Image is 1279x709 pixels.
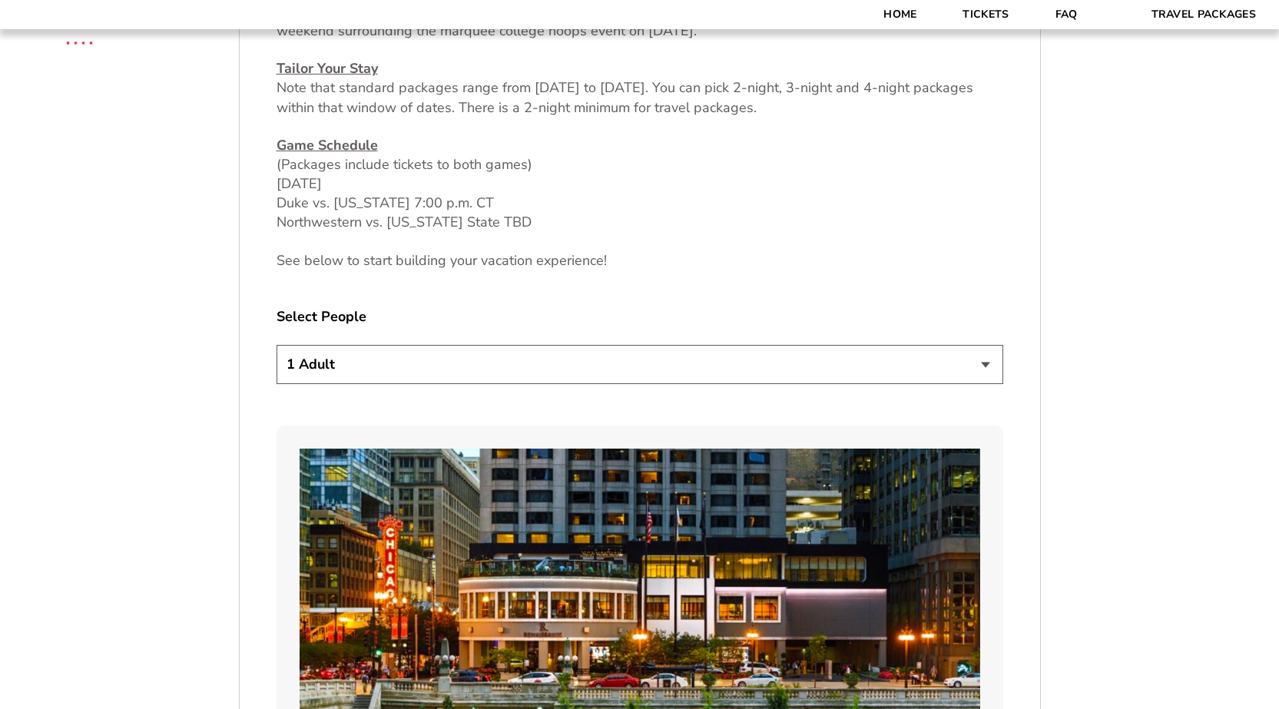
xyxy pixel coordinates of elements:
[277,251,607,270] span: See below to start building your vacation experience!
[277,136,1003,233] p: (Packages include tickets to both games) [DATE] Duke vs. [US_STATE] 7:00 p.m. CT Northwestern vs....
[277,59,378,78] u: Tailor Your Stay
[277,59,1003,118] p: Note that standard packages range from [DATE] to [DATE]. You can pick 2-night, 3-night and 4-nigh...
[277,136,378,154] u: Game Schedule
[46,8,113,75] img: CBS Sports Thanksgiving Classic
[277,307,1003,326] label: Select People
